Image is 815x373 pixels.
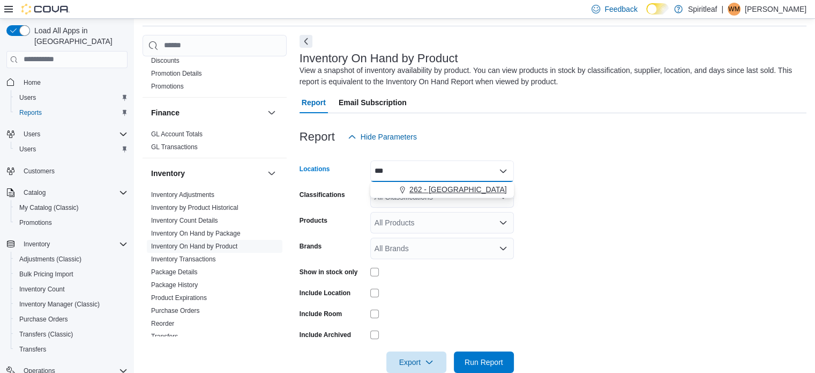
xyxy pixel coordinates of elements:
span: Discounts [151,56,180,65]
span: Home [24,78,41,87]
button: Inventory Count [11,282,132,297]
span: Promotion Details [151,69,202,78]
a: Customers [19,165,59,178]
span: Inventory Transactions [151,255,216,264]
span: Transfers [19,345,46,354]
a: Purchase Orders [15,313,72,326]
span: Inventory Count [19,285,65,294]
div: View a snapshot of inventory availability by product. You can view products in stock by classific... [300,65,801,87]
a: Product Expirations [151,294,207,302]
a: Reports [15,106,46,119]
span: Inventory [19,238,128,251]
button: Open list of options [499,244,507,253]
button: Bulk Pricing Import [11,267,132,282]
a: Inventory On Hand by Product [151,243,237,250]
button: Inventory [265,167,278,180]
button: Users [11,90,132,105]
label: Include Archived [300,331,351,339]
button: Run Report [454,352,514,373]
div: Inventory [143,188,287,347]
button: Adjustments (Classic) [11,252,132,267]
a: Inventory Count [15,283,69,296]
span: Feedback [604,4,637,14]
span: Package History [151,281,198,289]
a: GL Transactions [151,143,198,151]
span: Users [15,91,128,104]
button: 262 - [GEOGRAPHIC_DATA] [370,182,514,198]
span: Inventory Count [15,283,128,296]
span: Purchase Orders [151,306,200,315]
a: Purchase Orders [151,307,200,315]
span: Transfers (Classic) [19,330,73,339]
span: Run Report [465,357,503,368]
span: Customers [24,167,55,175]
button: Users [11,142,132,157]
a: Users [15,143,40,156]
button: Inventory [19,238,54,251]
label: Locations [300,165,330,173]
span: Inventory Manager (Classic) [15,298,128,311]
button: Home [2,75,132,90]
p: [PERSON_NAME] [745,3,806,16]
span: My Catalog (Classic) [19,203,79,212]
a: Promotion Details [151,70,202,77]
h3: Finance [151,107,180,118]
button: Inventory [2,237,132,252]
a: Transfers (Classic) [15,328,77,341]
span: Inventory by Product Historical [151,203,238,212]
a: Users [15,91,40,104]
span: Bulk Pricing Import [19,270,73,279]
button: Users [19,128,44,141]
span: Adjustments (Classic) [19,255,81,264]
span: Promotions [19,218,52,227]
a: Home [19,76,45,89]
label: Include Room [300,310,342,318]
span: 262 - [GEOGRAPHIC_DATA] [409,184,507,195]
h3: Inventory On Hand by Product [300,52,458,65]
input: Dark Mode [646,3,669,14]
span: Purchase Orders [19,315,68,324]
a: Package History [151,281,198,289]
span: Purchase Orders [15,313,128,326]
div: Finance [143,128,287,158]
button: Customers [2,163,132,179]
span: Promotions [15,216,128,229]
button: Transfers [11,342,132,357]
a: Transfers [15,343,50,356]
label: Show in stock only [300,268,358,276]
span: Product Expirations [151,294,207,302]
button: Finance [265,106,278,119]
button: Promotions [11,215,132,230]
button: Finance [151,107,263,118]
span: Inventory Adjustments [151,191,214,199]
span: Adjustments (Classic) [15,253,128,266]
span: Inventory Count Details [151,216,218,225]
img: Cova [21,4,70,14]
span: Reorder [151,319,174,328]
a: Inventory Manager (Classic) [15,298,104,311]
p: | [721,3,723,16]
span: Catalog [19,186,128,199]
span: Hide Parameters [361,131,417,142]
a: Inventory by Product Historical [151,204,238,211]
button: Close list of options [499,167,507,175]
button: Next [300,35,312,48]
button: Catalog [2,185,132,200]
span: Dark Mode [646,14,647,15]
span: Bulk Pricing Import [15,268,128,281]
button: Hide Parameters [343,126,421,148]
label: Classifications [300,191,345,199]
button: Transfers (Classic) [11,327,132,342]
span: Users [19,93,36,102]
div: Wanda M [728,3,741,16]
button: My Catalog (Classic) [11,200,132,215]
span: Users [24,130,40,138]
span: Inventory [24,240,50,248]
label: Products [300,216,327,225]
a: GL Account Totals [151,130,203,138]
a: Adjustments (Classic) [15,253,86,266]
span: Email Subscription [339,92,407,113]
